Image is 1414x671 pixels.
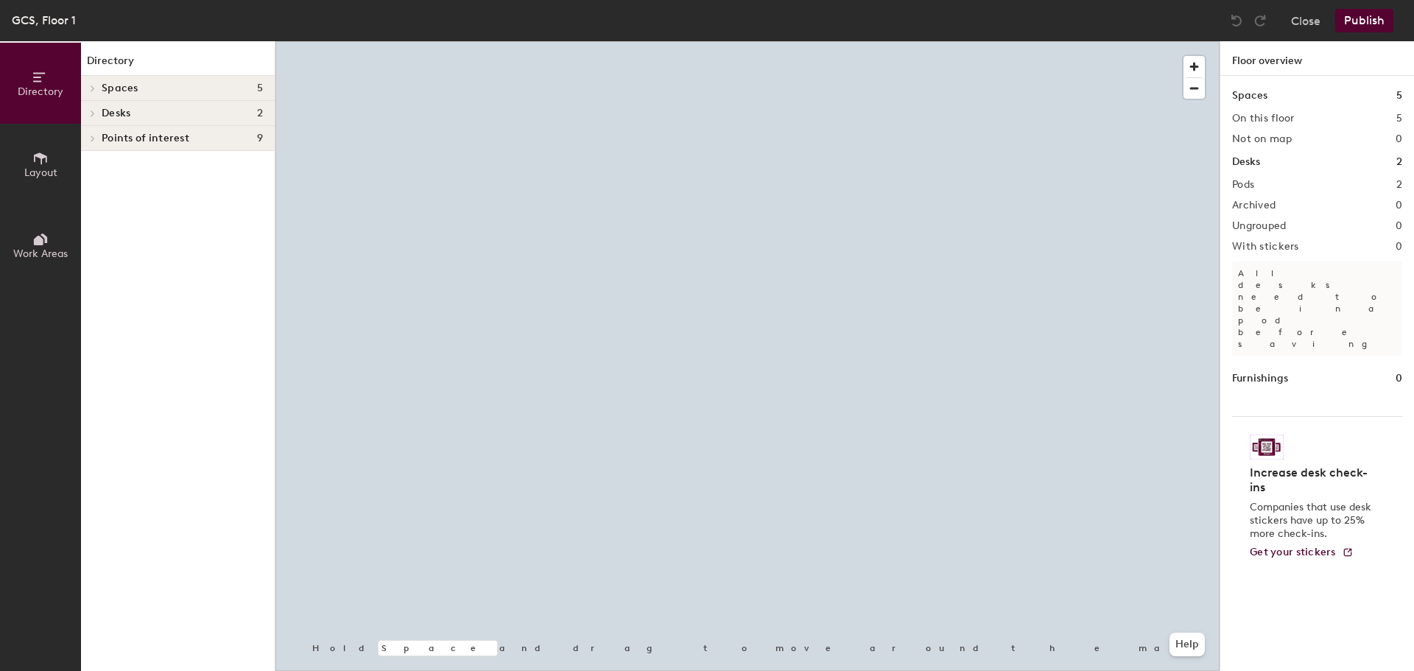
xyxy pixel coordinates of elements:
[1396,113,1402,124] h2: 5
[102,82,138,94] span: Spaces
[1335,9,1393,32] button: Publish
[1169,633,1205,656] button: Help
[1250,547,1354,559] a: Get your stickers
[1232,88,1267,104] h1: Spaces
[1250,501,1376,541] p: Companies that use desk stickers have up to 25% more check-ins.
[13,247,68,260] span: Work Areas
[257,108,263,119] span: 2
[1396,88,1402,104] h1: 5
[1229,13,1244,28] img: Undo
[1396,154,1402,170] h1: 2
[1232,261,1402,356] p: All desks need to be in a pod before saving
[1253,13,1267,28] img: Redo
[257,82,263,94] span: 5
[12,11,76,29] div: GCS, Floor 1
[1396,220,1402,232] h2: 0
[1232,241,1299,253] h2: With stickers
[1396,200,1402,211] h2: 0
[1396,370,1402,387] h1: 0
[1232,220,1287,232] h2: Ungrouped
[102,108,130,119] span: Desks
[1220,41,1414,76] h1: Floor overview
[1232,370,1288,387] h1: Furnishings
[1232,154,1260,170] h1: Desks
[102,133,189,144] span: Points of interest
[1232,179,1254,191] h2: Pods
[18,85,63,98] span: Directory
[1250,546,1336,558] span: Get your stickers
[1232,113,1295,124] h2: On this floor
[1232,133,1292,145] h2: Not on map
[24,166,57,179] span: Layout
[81,53,275,76] h1: Directory
[257,133,263,144] span: 9
[1396,241,1402,253] h2: 0
[1232,200,1276,211] h2: Archived
[1250,435,1284,460] img: Sticker logo
[1291,9,1320,32] button: Close
[1396,179,1402,191] h2: 2
[1250,466,1376,495] h4: Increase desk check-ins
[1396,133,1402,145] h2: 0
